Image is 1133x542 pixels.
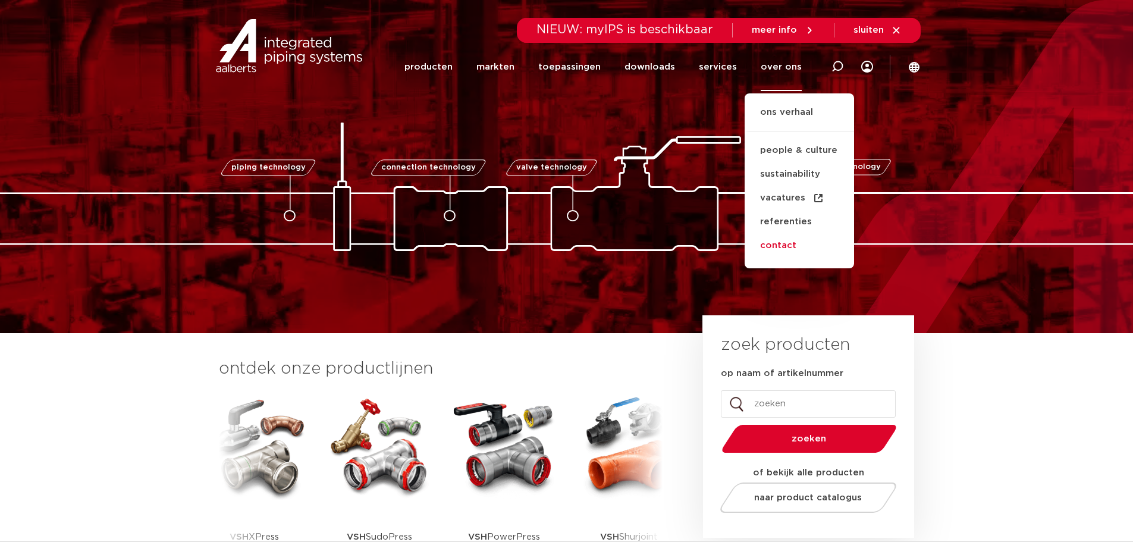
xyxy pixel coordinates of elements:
[516,164,587,171] span: valve technology
[853,26,884,35] span: sluiten
[600,532,619,541] strong: VSH
[745,139,854,162] a: people & culture
[717,483,899,513] a: naar product catalogus
[468,532,487,541] strong: VSH
[745,234,854,258] a: contact
[624,43,675,91] a: downloads
[404,43,802,91] nav: Menu
[752,25,815,36] a: meer info
[219,357,663,381] h3: ontdek onze productlijnen
[231,164,306,171] span: piping technology
[861,43,873,91] div: my IPS
[404,43,453,91] a: producten
[745,162,854,186] a: sustainability
[476,43,514,91] a: markten
[745,105,854,131] a: ons verhaal
[721,333,850,357] h3: zoek producten
[745,186,854,210] a: vacatures
[717,424,901,454] button: zoeken
[752,26,797,35] span: meer info
[721,368,843,380] label: op naam of artikelnummer
[753,468,864,477] strong: of bekijk alle producten
[381,164,475,171] span: connection technology
[754,493,862,502] span: naar product catalogus
[752,434,866,443] span: zoeken
[793,164,881,171] span: fastening technology
[853,25,902,36] a: sluiten
[761,43,802,91] a: over ons
[745,210,854,234] a: referenties
[538,43,601,91] a: toepassingen
[230,532,249,541] strong: VSH
[536,24,713,36] span: NIEUW: myIPS is beschikbaar
[721,390,896,418] input: zoeken
[699,43,737,91] a: services
[347,532,366,541] strong: VSH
